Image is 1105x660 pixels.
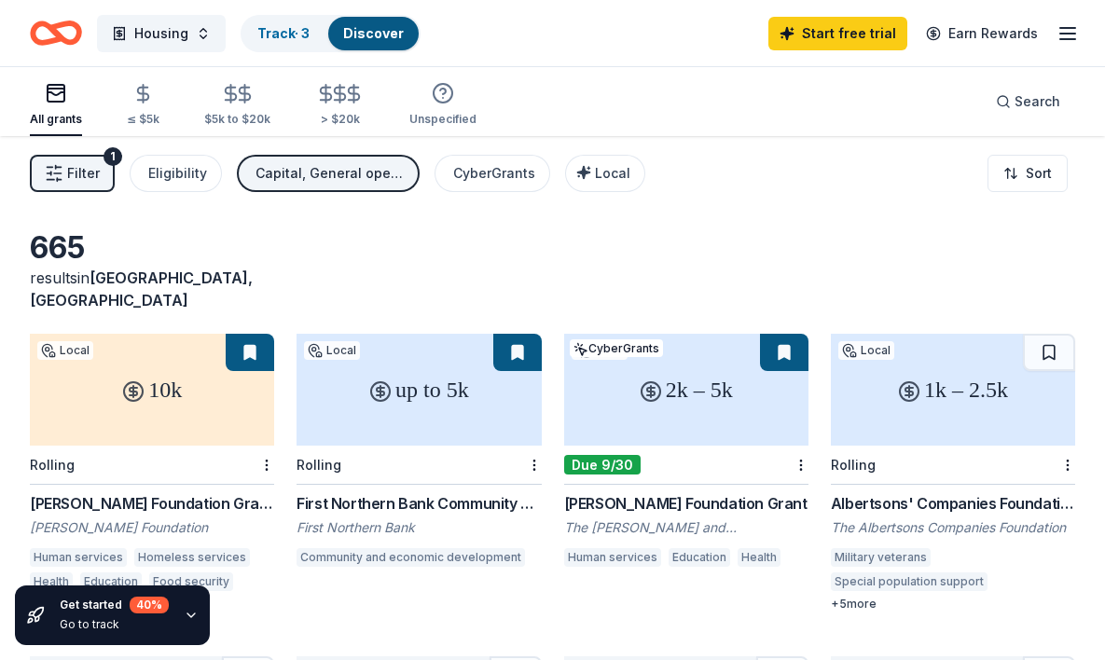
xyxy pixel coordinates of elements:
[304,341,360,360] div: Local
[30,268,253,309] span: [GEOGRAPHIC_DATA], [GEOGRAPHIC_DATA]
[988,155,1068,192] button: Sort
[256,162,405,185] div: Capital, General operations, Projects & programming
[564,455,641,474] div: Due 9/30
[30,492,274,515] div: [PERSON_NAME] Foundation Grants
[257,25,310,41] a: Track· 3
[30,334,274,446] div: 10k
[565,155,645,192] button: Local
[564,518,808,537] div: The [PERSON_NAME] and [PERSON_NAME] Foundation
[453,162,535,185] div: CyberGrants
[831,334,1075,612] a: 1k – 2.5kLocalRollingAlbertsons' Companies Foundation - [GEOGRAPHIC_DATA][US_STATE] Grant Program...
[37,341,93,360] div: Local
[1015,90,1060,113] span: Search
[237,155,420,192] button: Capital, General operations, Projects & programming
[30,548,127,567] div: Human services
[831,597,1075,612] div: + 5 more
[134,548,250,567] div: Homeless services
[60,617,169,632] div: Go to track
[564,548,661,567] div: Human services
[297,334,541,572] a: up to 5kLocalRollingFirst Northern Bank Community GIvingFirst Northern BankCommunity and economic...
[60,597,169,613] div: Get started
[564,334,808,446] div: 2k – 5k
[915,17,1049,50] a: Earn Rewards
[343,25,404,41] a: Discover
[409,75,477,136] button: Unspecified
[127,76,159,136] button: ≤ $5k
[570,339,663,357] div: CyberGrants
[564,492,808,515] div: [PERSON_NAME] Foundation Grant
[831,492,1075,515] div: Albertsons' Companies Foundation - [GEOGRAPHIC_DATA][US_STATE] Grant Program
[1026,162,1052,185] span: Sort
[981,83,1075,120] button: Search
[831,457,876,473] div: Rolling
[831,548,931,567] div: Military veterans
[148,162,207,185] div: Eligibility
[409,112,477,127] div: Unspecified
[595,165,630,181] span: Local
[30,334,274,612] a: 10kLocalRolling[PERSON_NAME] Foundation Grants[PERSON_NAME] FoundationHuman servicesHomeless serv...
[831,518,1075,537] div: The Albertsons Companies Foundation
[204,76,270,136] button: $5k to $20k
[30,11,82,55] a: Home
[30,267,274,311] div: results
[30,155,115,192] button: Filter1
[564,334,808,572] a: 2k – 5kLocalCyberGrantsDue 9/30[PERSON_NAME] Foundation GrantThe [PERSON_NAME] and [PERSON_NAME] ...
[315,76,365,136] button: > $20k
[435,155,550,192] button: CyberGrants
[297,492,541,515] div: First Northern Bank Community GIving
[130,597,169,613] div: 40 %
[838,341,894,360] div: Local
[315,112,365,127] div: > $20k
[30,75,82,136] button: All grants
[204,112,270,127] div: $5k to $20k
[30,268,253,309] span: in
[67,162,100,185] span: Filter
[30,112,82,127] div: All grants
[134,22,188,45] span: Housing
[297,548,525,567] div: Community and economic development
[30,457,75,473] div: Rolling
[30,518,274,537] div: [PERSON_NAME] Foundation
[97,15,226,52] button: Housing
[669,548,730,567] div: Education
[297,334,541,446] div: up to 5k
[30,229,274,267] div: 665
[768,17,907,50] a: Start free trial
[127,112,159,127] div: ≤ $5k
[241,15,421,52] button: Track· 3Discover
[297,457,341,473] div: Rolling
[831,334,1075,446] div: 1k – 2.5k
[130,155,222,192] button: Eligibility
[738,548,780,567] div: Health
[297,518,541,537] div: First Northern Bank
[831,572,988,591] div: Special population support
[104,147,122,166] div: 1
